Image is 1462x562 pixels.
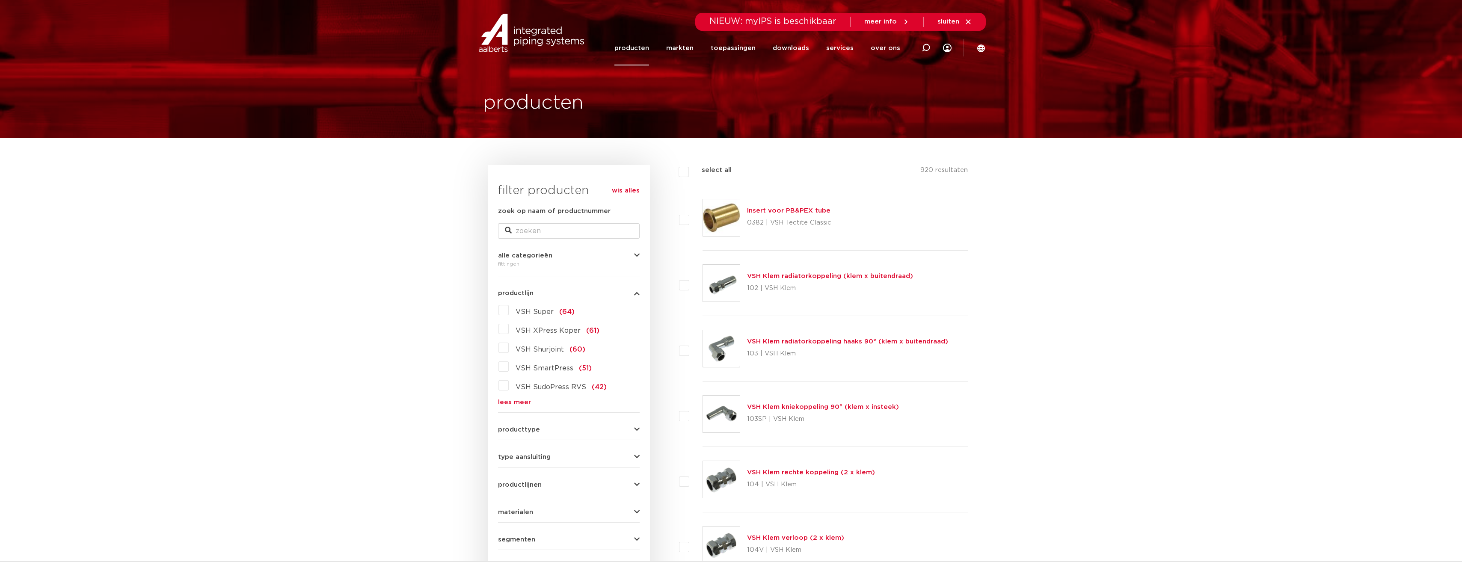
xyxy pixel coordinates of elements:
[747,207,830,214] a: Insert voor PB&PEX tube
[498,536,535,543] span: segmenten
[516,365,573,372] span: VSH SmartPress
[498,206,611,216] label: zoek op naam of productnummer
[498,509,533,515] span: materialen
[703,265,740,302] img: Thumbnail for VSH Klem radiatorkoppeling (klem x buitendraad)
[498,454,640,460] button: type aansluiting
[498,182,640,199] h3: filter producten
[703,330,740,367] img: Thumbnail for VSH Klem radiatorkoppeling haaks 90° (klem x buitendraad)
[703,396,740,432] img: Thumbnail for VSH Klem kniekoppeling 90° (klem x insteek)
[937,18,959,25] span: sluiten
[747,347,948,361] p: 103 | VSH Klem
[747,478,875,491] p: 104 | VSH Klem
[711,31,756,65] a: toepassingen
[747,543,844,557] p: 104V | VSH Klem
[498,399,640,405] a: lees meer
[689,165,732,175] label: select all
[498,536,640,543] button: segmenten
[498,426,540,433] span: producttype
[498,252,552,259] span: alle categorieën
[516,346,564,353] span: VSH Shurjoint
[747,338,948,345] a: VSH Klem radiatorkoppeling haaks 90° (klem x buitendraad)
[871,31,900,65] a: over ons
[666,31,694,65] a: markten
[614,31,900,65] nav: Menu
[498,509,640,515] button: materialen
[614,31,649,65] a: producten
[826,31,854,65] a: services
[747,273,913,279] a: VSH Klem radiatorkoppeling (klem x buitendraad)
[498,290,534,296] span: productlijn
[516,308,554,315] span: VSH Super
[612,186,640,196] a: wis alles
[747,535,844,541] a: VSH Klem verloop (2 x klem)
[703,199,740,236] img: Thumbnail for Insert voor PB&PEX tube
[864,18,897,25] span: meer info
[747,404,899,410] a: VSH Klem kniekoppeling 90° (klem x insteek)
[709,17,836,26] span: NIEUW: myIPS is beschikbaar
[498,252,640,259] button: alle categorieën
[559,308,575,315] span: (64)
[498,482,542,488] span: productlijnen
[516,327,581,334] span: VSH XPress Koper
[498,426,640,433] button: producttype
[516,384,586,390] span: VSH SudoPress RVS
[498,290,640,296] button: productlijn
[498,454,551,460] span: type aansluiting
[569,346,585,353] span: (60)
[498,223,640,239] input: zoeken
[703,461,740,498] img: Thumbnail for VSH Klem rechte koppeling (2 x klem)
[747,216,831,230] p: 0382 | VSH Tectite Classic
[579,365,592,372] span: (51)
[937,18,972,26] a: sluiten
[920,165,968,178] p: 920 resultaten
[747,469,875,476] a: VSH Klem rechte koppeling (2 x klem)
[498,482,640,488] button: productlijnen
[747,281,913,295] p: 102 | VSH Klem
[483,89,584,117] h1: producten
[747,412,899,426] p: 103SP | VSH Klem
[498,259,640,269] div: fittingen
[586,327,599,334] span: (61)
[943,31,952,65] div: my IPS
[592,384,607,390] span: (42)
[773,31,809,65] a: downloads
[864,18,910,26] a: meer info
